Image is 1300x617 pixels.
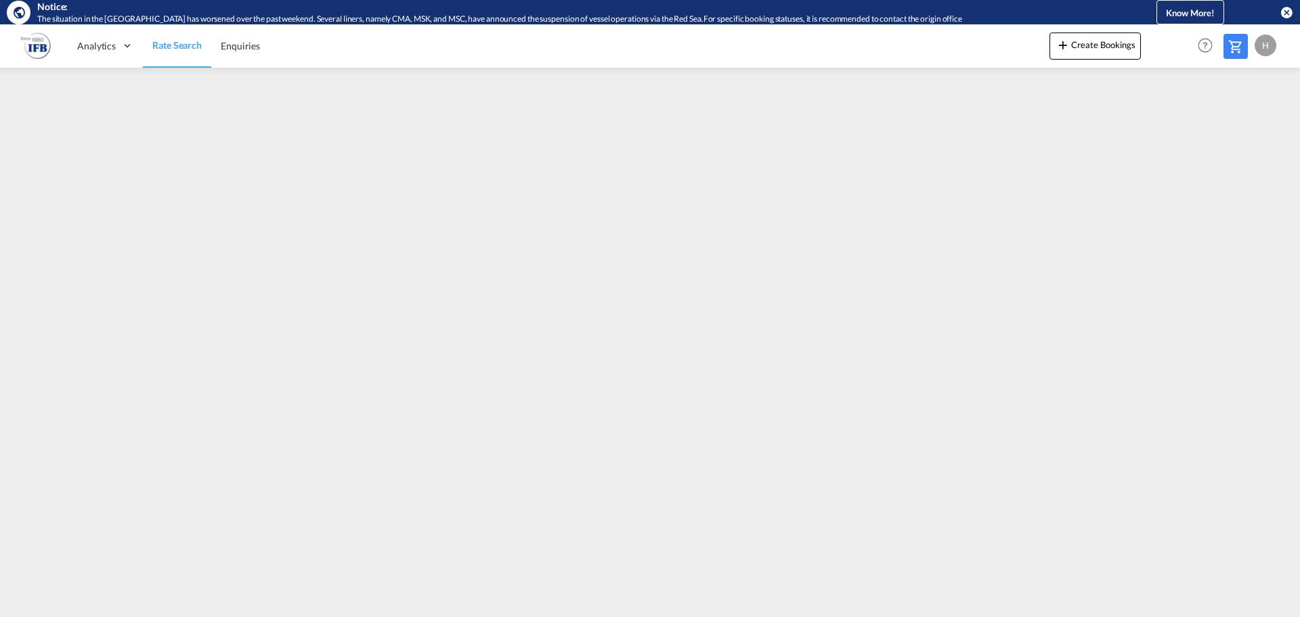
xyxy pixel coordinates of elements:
button: icon-close-circle [1280,5,1293,19]
div: Analytics [68,24,143,68]
span: Analytics [77,39,116,53]
span: Enquiries [221,40,260,51]
md-icon: icon-plus 400-fg [1055,37,1071,53]
a: Rate Search [143,24,211,68]
div: The situation in the Red Sea has worsened over the past weekend. Several liners, namely CMA, MSK,... [37,14,1100,25]
span: Rate Search [152,39,202,51]
button: icon-plus 400-fgCreate Bookings [1049,33,1141,60]
div: H [1255,35,1276,56]
span: Know More! [1166,7,1215,18]
div: Help [1194,34,1223,58]
span: Help [1194,34,1217,57]
md-icon: icon-earth [12,5,26,19]
a: Enquiries [211,24,269,68]
img: b628ab10256c11eeb52753acbc15d091.png [20,30,51,61]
